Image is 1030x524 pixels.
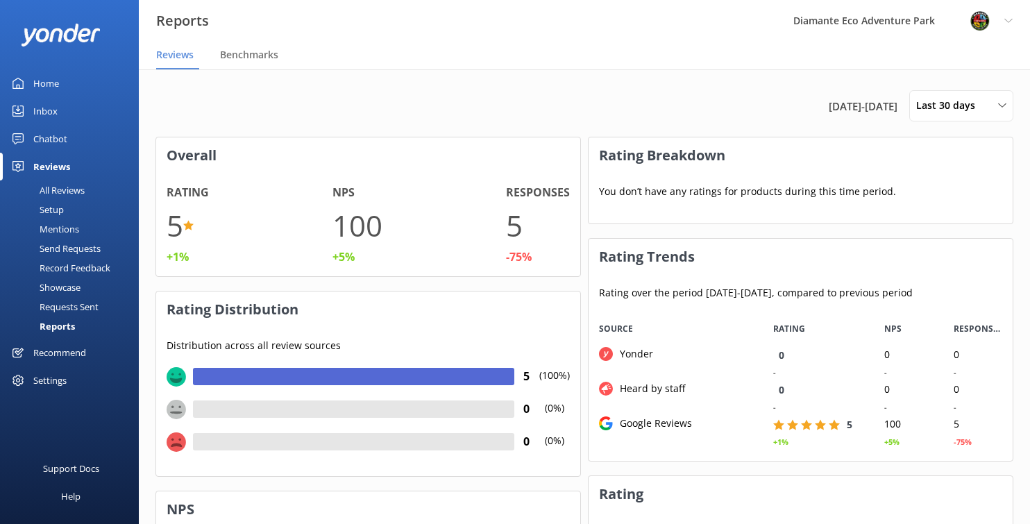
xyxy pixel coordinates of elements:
[779,383,784,396] span: 0
[954,366,956,378] div: -
[589,476,1013,512] h3: Rating
[613,381,685,396] div: Heard by staff
[884,366,887,378] div: -
[506,202,523,248] h1: 5
[884,400,887,413] div: -
[874,381,943,398] div: 0
[156,48,194,62] span: Reviews
[539,368,570,400] p: (100%)
[8,200,64,219] div: Setup
[589,239,1013,275] h3: Rating Trends
[33,69,59,97] div: Home
[613,346,653,362] div: Yonder
[8,297,139,316] a: Requests Sent
[33,339,86,366] div: Recommend
[167,338,570,353] p: Distribution across all review sources
[514,368,539,386] h4: 5
[874,416,943,433] div: 100
[8,239,139,258] a: Send Requests
[779,348,784,362] span: 0
[599,285,1002,301] p: Rating over the period [DATE] - [DATE] , compared to previous period
[943,416,1013,433] div: 5
[589,137,1013,174] h3: Rating Breakdown
[21,24,101,47] img: yonder-white-logo.png
[773,366,776,378] div: -
[33,97,58,125] div: Inbox
[332,248,355,267] div: +5%
[954,400,956,413] div: -
[8,180,85,200] div: All Reviews
[943,346,1013,364] div: 0
[8,278,81,297] div: Showcase
[506,248,532,267] div: -75%
[599,322,633,335] span: Source
[167,248,189,267] div: +1%
[773,322,805,335] span: RATING
[8,297,99,316] div: Requests Sent
[884,322,902,335] span: NPS
[539,433,570,466] p: (0%)
[884,435,900,448] div: +5%
[613,416,692,431] div: Google Reviews
[514,433,539,451] h4: 0
[8,239,101,258] div: Send Requests
[874,346,943,364] div: 0
[61,482,81,510] div: Help
[847,418,852,431] span: 5
[773,400,776,413] div: -
[539,400,570,433] p: (0%)
[332,202,382,248] h1: 100
[33,153,70,180] div: Reviews
[8,219,139,239] a: Mentions
[167,202,183,248] h1: 5
[943,381,1013,398] div: 0
[33,366,67,394] div: Settings
[8,316,75,336] div: Reports
[970,10,990,31] img: 831-1756915225.png
[8,200,139,219] a: Setup
[8,258,110,278] div: Record Feedback
[954,322,1002,335] span: RESPONSES
[8,219,79,239] div: Mentions
[589,174,1013,210] p: You don’t have any ratings for products during this time period.
[8,278,139,297] a: Showcase
[829,98,897,115] span: [DATE] - [DATE]
[167,184,209,202] h4: Rating
[514,400,539,419] h4: 0
[220,48,278,62] span: Benchmarks
[156,10,209,32] h3: Reports
[916,98,983,113] span: Last 30 days
[506,184,570,202] h4: Responses
[43,455,99,482] div: Support Docs
[8,180,139,200] a: All Reviews
[589,346,1013,450] div: grid
[156,137,580,174] h3: Overall
[8,316,139,336] a: Reports
[332,184,355,202] h4: NPS
[773,435,788,448] div: +1%
[156,291,580,328] h3: Rating Distribution
[8,258,139,278] a: Record Feedback
[33,125,67,153] div: Chatbot
[954,435,972,448] div: -75%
